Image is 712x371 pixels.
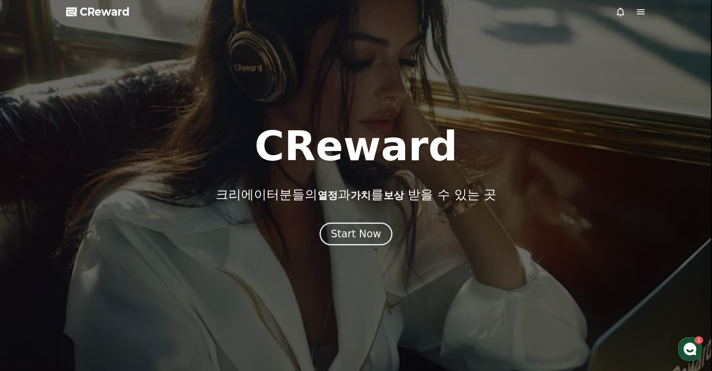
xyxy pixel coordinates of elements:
[350,190,371,201] span: 가치
[80,5,130,19] span: CReward
[66,5,130,19] a: CReward
[254,126,457,167] h1: CReward
[317,190,338,201] span: 열정
[320,223,393,245] button: Start Now
[331,227,381,241] div: Start Now
[216,187,496,202] p: 크리에이터분들의 과 를 받을 수 있는 곳
[320,231,393,239] a: Start Now
[384,190,404,201] span: 보상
